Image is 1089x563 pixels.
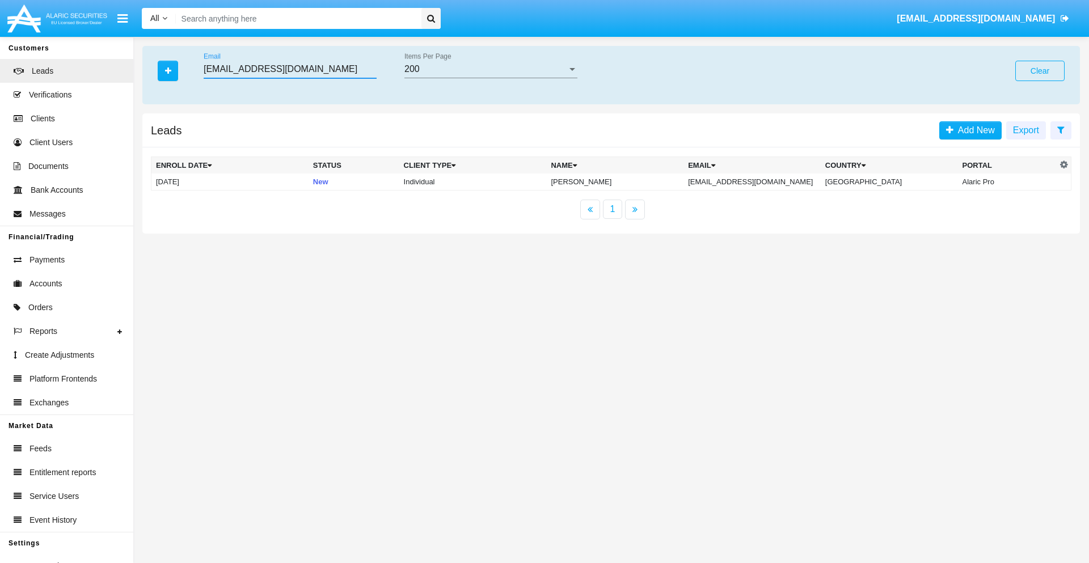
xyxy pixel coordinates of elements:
[939,121,1002,139] a: Add New
[29,373,97,385] span: Platform Frontends
[892,3,1075,35] a: [EMAIL_ADDRESS][DOMAIN_NAME]
[28,160,69,172] span: Documents
[29,514,77,526] span: Event History
[142,12,176,24] a: All
[404,64,420,74] span: 200
[29,325,57,337] span: Reports
[31,113,55,125] span: Clients
[399,157,547,174] th: Client Type
[32,65,53,77] span: Leads
[25,349,94,361] span: Create Adjustments
[1015,61,1065,81] button: Clear
[29,254,65,266] span: Payments
[29,89,71,101] span: Verifications
[399,173,547,191] td: Individual
[309,173,399,191] td: New
[1013,125,1039,135] span: Export
[29,490,79,502] span: Service Users
[28,302,53,314] span: Orders
[683,157,821,174] th: Email
[176,8,417,29] input: Search
[546,157,683,174] th: Name
[1006,121,1046,139] button: Export
[6,2,109,35] img: Logo image
[958,157,1057,174] th: Portal
[150,14,159,23] span: All
[958,173,1057,191] td: Alaric Pro
[142,200,1080,219] nav: paginator
[31,184,83,196] span: Bank Accounts
[309,157,399,174] th: Status
[821,157,958,174] th: Country
[683,173,821,191] td: [EMAIL_ADDRESS][DOMAIN_NAME]
[29,397,69,409] span: Exchanges
[821,173,958,191] td: [GEOGRAPHIC_DATA]
[29,467,96,479] span: Entitlement reports
[151,126,182,135] h5: Leads
[29,278,62,290] span: Accounts
[151,173,309,191] td: [DATE]
[546,173,683,191] td: [PERSON_NAME]
[151,157,309,174] th: Enroll Date
[29,208,66,220] span: Messages
[897,14,1055,23] span: [EMAIL_ADDRESS][DOMAIN_NAME]
[29,137,73,149] span: Client Users
[29,443,52,455] span: Feeds
[953,125,995,135] span: Add New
